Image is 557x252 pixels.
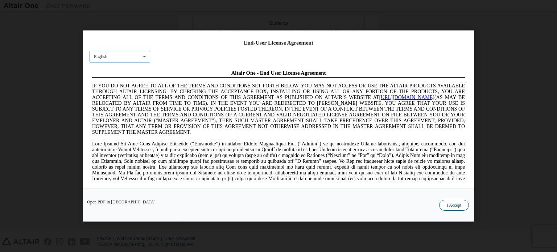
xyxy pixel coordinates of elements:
[89,39,468,46] div: End-User License Agreement
[94,54,107,59] div: English
[439,200,469,211] button: I Accept
[290,28,345,33] a: [URL][DOMAIN_NAME]
[87,200,156,204] a: Open PDF in [GEOGRAPHIC_DATA]
[3,16,376,68] span: IF YOU DO NOT AGREE TO ALL OF THE TERMS AND CONDITIONS SET FORTH BELOW, YOU MAY NOT ACCESS OR USE...
[142,3,237,9] span: Altair One - End User License Agreement
[3,74,376,126] span: Lore Ipsumd Sit Ame Cons Adipisc Elitseddo (“Eiusmodte”) in utlabor Etdolo Magnaaliqua Eni. (“Adm...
